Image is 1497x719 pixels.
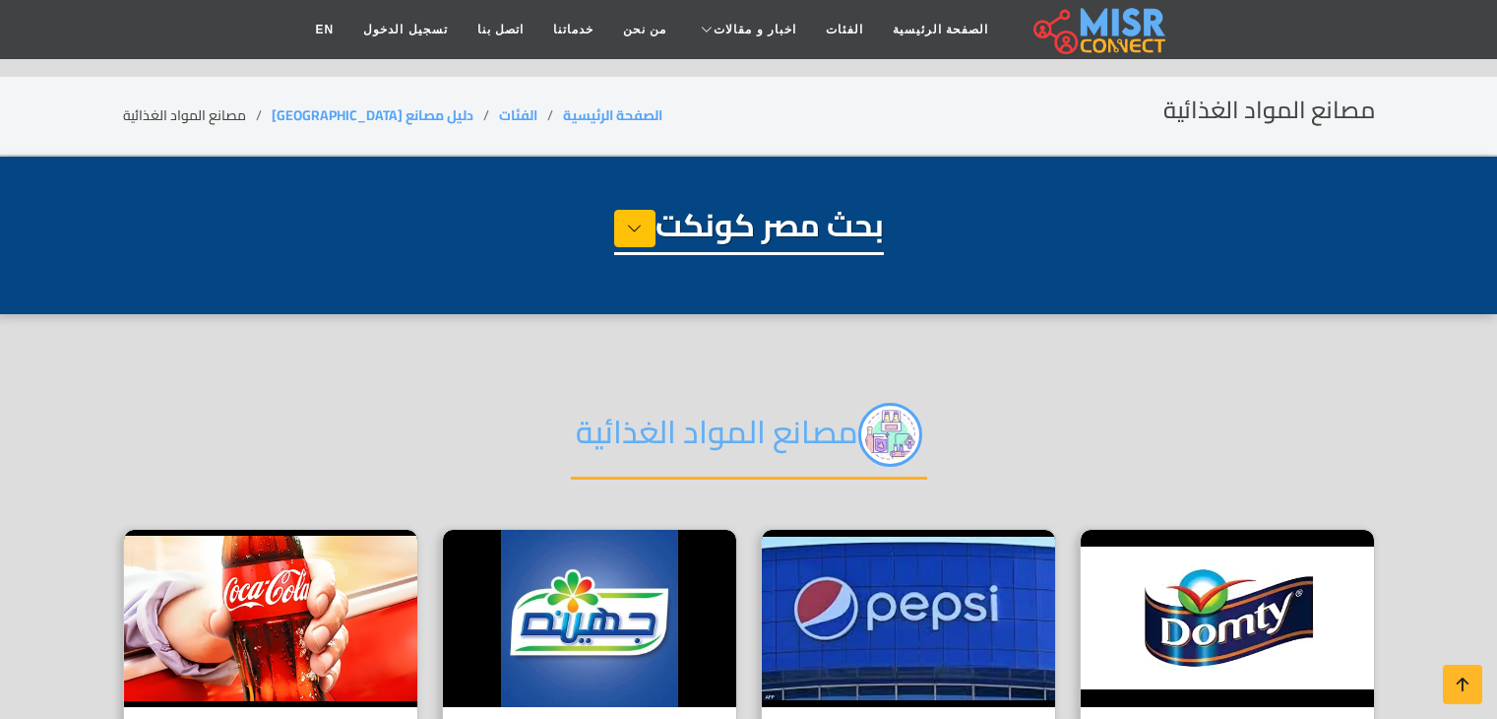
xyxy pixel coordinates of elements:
[681,11,811,48] a: اخبار و مقالات
[538,11,608,48] a: خدماتنا
[123,105,272,126] li: مصانع المواد الغذائية
[608,11,681,48] a: من نحن
[878,11,1003,48] a: الصفحة الرئيسية
[714,21,796,38] span: اخبار و مقالات
[571,403,927,480] h2: مصانع المواد الغذائية
[811,11,878,48] a: الفئات
[443,530,736,707] img: شركة جهينة
[499,102,537,128] a: الفئات
[858,403,922,467] img: PPC0wiV957oFNXL6SBe2.webp
[301,11,349,48] a: EN
[348,11,462,48] a: تسجيل الدخول
[272,102,473,128] a: دليل مصانع [GEOGRAPHIC_DATA]
[1033,5,1165,54] img: main.misr_connect
[1081,530,1374,707] img: شركة دومتي
[463,11,538,48] a: اتصل بنا
[124,530,417,707] img: شركة كوكا كولا
[614,206,884,255] h1: بحث مصر كونكت
[1163,97,1375,125] h2: مصانع المواد الغذائية
[762,530,1055,707] img: مصنع بيبسيكو
[563,102,662,128] a: الصفحة الرئيسية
